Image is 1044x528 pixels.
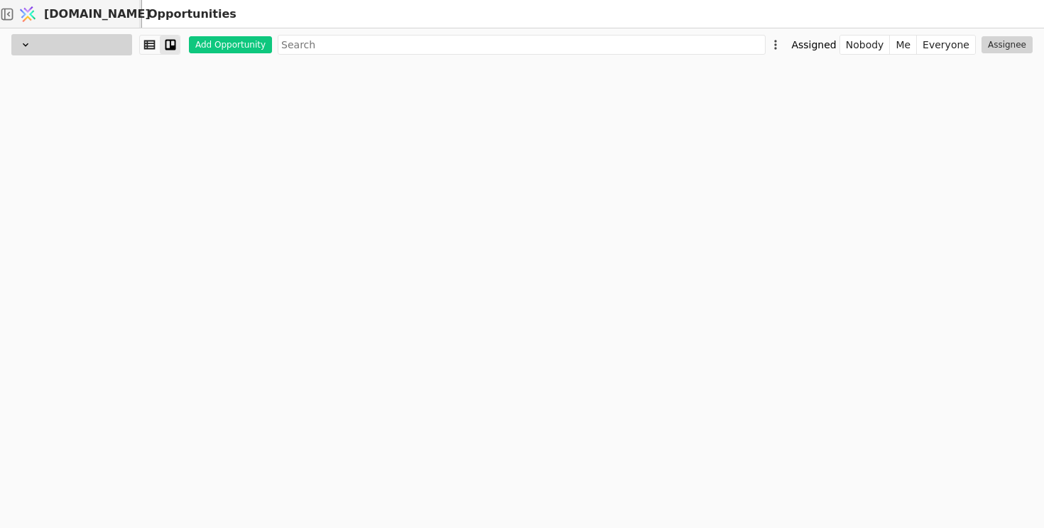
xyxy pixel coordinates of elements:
a: [DOMAIN_NAME] [14,1,142,28]
span: [DOMAIN_NAME] [44,6,151,23]
button: Everyone [917,35,975,55]
button: Add Opportunity [189,36,272,53]
input: Search [278,35,766,55]
div: Assigned [791,35,836,55]
button: Nobody [840,35,891,55]
img: Logo [17,1,38,28]
button: Me [890,35,917,55]
button: Assignee [982,36,1033,53]
h2: Opportunities [142,6,236,23]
